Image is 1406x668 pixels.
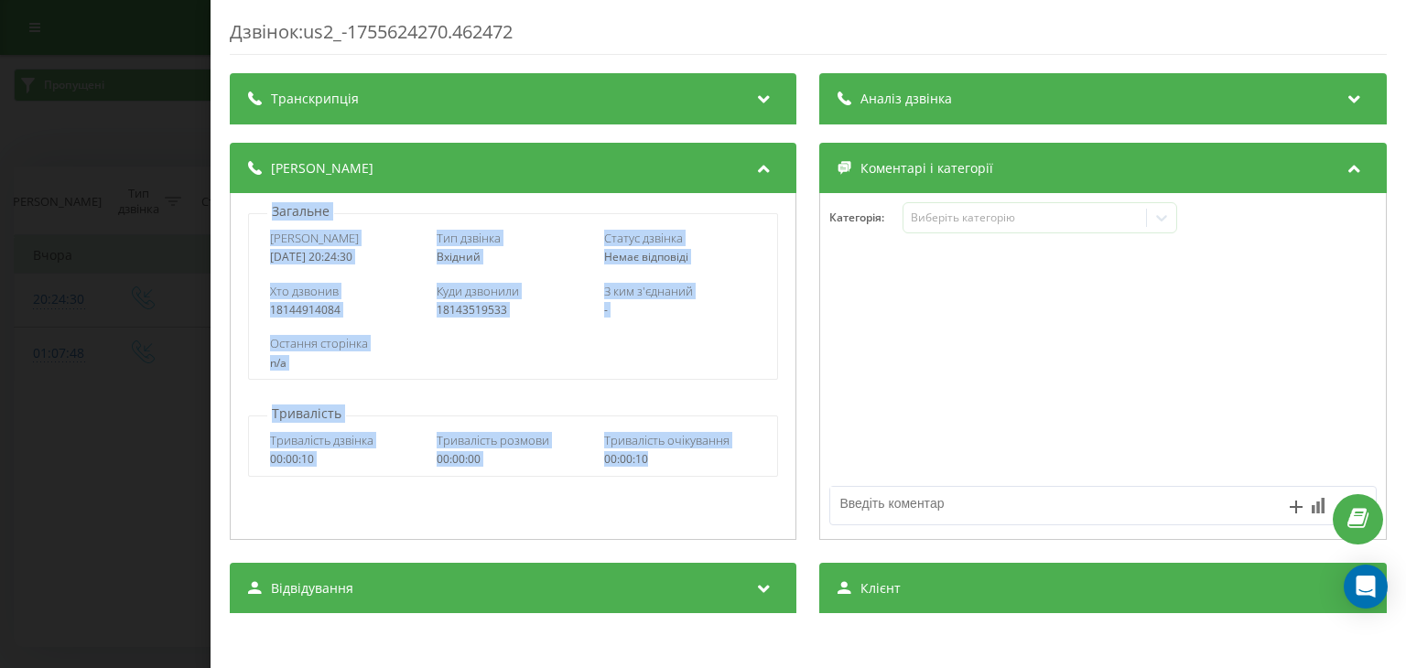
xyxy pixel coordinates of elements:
span: Тривалість дзвінка [270,432,373,448]
span: [PERSON_NAME] [271,159,373,178]
span: Аналіз дзвінка [861,90,953,108]
span: Остання сторінка [270,335,368,351]
span: Транскрипція [271,90,359,108]
span: З ким з'єднаний [604,283,693,299]
div: - [604,304,757,317]
h4: Категорія : [830,211,903,224]
div: 18143519533 [438,304,590,317]
span: Вхідний [438,249,481,264]
div: 00:00:10 [270,453,423,466]
div: 00:00:00 [438,453,590,466]
p: Загальне [267,202,334,221]
p: Тривалість [267,404,346,423]
div: 00:00:10 [604,453,757,466]
div: [DATE] 20:24:30 [270,251,423,264]
div: n/a [270,357,756,370]
span: [PERSON_NAME] [270,230,359,246]
span: Тип дзвінка [438,230,502,246]
span: Коментарі і категорії [861,159,994,178]
span: Статус дзвінка [604,230,683,246]
div: Open Intercom Messenger [1344,565,1388,609]
span: Хто дзвонив [270,283,339,299]
span: Відвідування [271,579,353,598]
span: Немає відповіді [604,249,688,264]
div: Виберіть категорію [911,210,1140,225]
span: Клієнт [861,579,902,598]
span: Тривалість розмови [438,432,550,448]
span: Куди дзвонили [438,283,520,299]
div: Дзвінок : us2_-1755624270.462472 [230,19,1387,55]
span: Тривалість очікування [604,432,730,448]
div: 18144914084 [270,304,423,317]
